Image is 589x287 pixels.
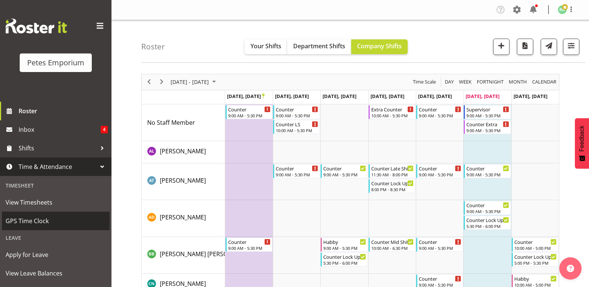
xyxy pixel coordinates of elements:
[6,249,106,260] span: Apply for Leave
[369,164,415,178] div: Alex-Micheal Taniwha"s event - Counter Late Shift Begin From Thursday, September 25, 2025 at 11:3...
[323,238,366,245] div: Habby
[512,252,559,267] div: Beena Beena"s event - Counter Lock Up Begin From Sunday, September 28, 2025 at 5:00:00 PM GMT+13:...
[147,118,195,127] span: No Staff Member
[273,105,320,119] div: No Staff Member"s event - Counter Begin From Tuesday, September 23, 2025 at 9:00:00 AM GMT+12:00 ...
[514,93,547,100] span: [DATE], [DATE]
[476,77,504,87] span: Fortnight
[142,237,225,274] td: Beena Beena resource
[466,105,509,113] div: Supervisor
[371,172,414,177] div: 11:30 AM - 8:00 PM
[323,260,366,266] div: 5:30 PM - 6:00 PM
[419,238,461,245] div: Counter
[2,245,110,264] a: Apply for Leave
[458,77,473,87] button: Timeline Week
[419,245,461,251] div: 9:00 AM - 5:30 PM
[19,143,97,154] span: Shifts
[369,105,415,119] div: No Staff Member"s event - Extra Counter Begin From Thursday, September 25, 2025 at 10:00:00 AM GM...
[273,164,320,178] div: Alex-Micheal Taniwha"s event - Counter Begin From Tuesday, September 23, 2025 at 9:00:00 AM GMT+1...
[512,238,559,252] div: Beena Beena"s event - Counter Begin From Sunday, September 28, 2025 at 10:00:00 AM GMT+13:00 Ends...
[369,238,415,252] div: Beena Beena"s event - Counter Mid Shift Begin From Thursday, September 25, 2025 at 10:00:00 AM GM...
[250,42,281,50] span: Your Shifts
[517,39,533,55] button: Download a PDF of the roster according to the set date range.
[276,172,318,177] div: 9:00 AM - 5:30 PM
[531,77,558,87] button: Month
[514,245,557,251] div: 10:00 AM - 5:00 PM
[142,141,225,163] td: Abigail Lane resource
[514,275,557,282] div: Habby
[464,120,511,134] div: No Staff Member"s event - Counter Extra Begin From Saturday, September 27, 2025 at 9:00:00 AM GMT...
[466,120,509,128] div: Counter Extra
[2,230,110,245] div: Leave
[160,147,206,156] a: [PERSON_NAME]
[466,201,509,209] div: Counter
[323,253,366,260] div: Counter Lock Up
[2,178,110,193] div: Timesheet
[6,197,106,208] span: View Timesheets
[351,39,408,54] button: Company Shifts
[144,77,154,87] button: Previous
[416,105,463,119] div: No Staff Member"s event - Counter Begin From Friday, September 26, 2025 at 9:00:00 AM GMT+12:00 E...
[444,77,454,87] span: Day
[170,77,210,87] span: [DATE] - [DATE]
[370,93,404,100] span: [DATE], [DATE]
[412,77,437,87] span: Time Scale
[19,161,97,172] span: Time & Attendance
[371,164,414,172] div: Counter Late Shift
[466,172,509,177] div: 9:00 AM - 5:30 PM
[2,193,110,212] a: View Timesheets
[169,77,219,87] button: September 2025
[226,105,272,119] div: No Staff Member"s event - Counter Begin From Monday, September 22, 2025 at 9:00:00 AM GMT+12:00 E...
[227,93,265,100] span: [DATE], [DATE]
[275,93,309,100] span: [DATE], [DATE]
[321,238,368,252] div: Beena Beena"s event - Habby Begin From Wednesday, September 24, 2025 at 9:00:00 AM GMT+12:00 Ends...
[321,164,368,178] div: Alex-Micheal Taniwha"s event - Counter Begin From Wednesday, September 24, 2025 at 9:00:00 AM GMT...
[276,112,318,118] div: 9:00 AM - 5:30 PM
[371,105,414,113] div: Extra Counter
[466,216,509,224] div: Counter Lock Up
[273,120,320,134] div: No Staff Member"s event - Counter LS Begin From Tuesday, September 23, 2025 at 10:00:00 AM GMT+12...
[6,268,106,279] span: View Leave Balances
[419,105,461,113] div: Counter
[101,126,108,133] span: 4
[157,77,167,87] button: Next
[567,265,574,272] img: help-xxl-2.png
[371,238,414,245] div: Counter Mid Shift
[466,93,499,100] span: [DATE], [DATE]
[464,164,511,178] div: Alex-Micheal Taniwha"s event - Counter Begin From Saturday, September 27, 2025 at 9:00:00 AM GMT+...
[323,93,356,100] span: [DATE], [DATE]
[19,124,101,135] span: Inbox
[508,77,528,87] button: Timeline Month
[531,77,557,87] span: calendar
[419,275,461,282] div: Counter
[287,39,351,54] button: Department Shifts
[541,39,557,55] button: Send a list of all shifts for the selected filtered period to all rostered employees.
[464,201,511,215] div: Amelia Denz"s event - Counter Begin From Saturday, September 27, 2025 at 9:00:00 AM GMT+12:00 End...
[276,120,318,128] div: Counter LS
[466,164,509,172] div: Counter
[228,238,271,245] div: Counter
[371,179,414,187] div: Counter Lock Up
[514,238,557,245] div: Counter
[444,77,455,87] button: Timeline Day
[371,245,414,251] div: 10:00 AM - 6:30 PM
[458,77,472,87] span: Week
[142,163,225,200] td: Alex-Micheal Taniwha resource
[369,179,415,193] div: Alex-Micheal Taniwha"s event - Counter Lock Up Begin From Thursday, September 25, 2025 at 8:00:00...
[276,105,318,113] div: Counter
[418,93,452,100] span: [DATE], [DATE]
[466,208,509,214] div: 9:00 AM - 5:30 PM
[371,186,414,192] div: 8:00 PM - 8:30 PM
[160,147,206,155] span: [PERSON_NAME]
[228,112,271,118] div: 9:00 AM - 5:30 PM
[276,127,318,133] div: 10:00 AM - 5:30 PM
[357,42,402,50] span: Company Shifts
[419,164,461,172] div: Counter
[2,264,110,283] a: View Leave Balances
[226,238,272,252] div: Beena Beena"s event - Counter Begin From Monday, September 22, 2025 at 9:00:00 AM GMT+12:00 Ends ...
[466,112,509,118] div: 9:00 AM - 5:30 PM
[155,74,168,90] div: next period
[293,42,345,50] span: Department Shifts
[466,127,509,133] div: 9:00 AM - 5:30 PM
[6,19,67,33] img: Rosterit website logo
[2,212,110,230] a: GPS Time Clock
